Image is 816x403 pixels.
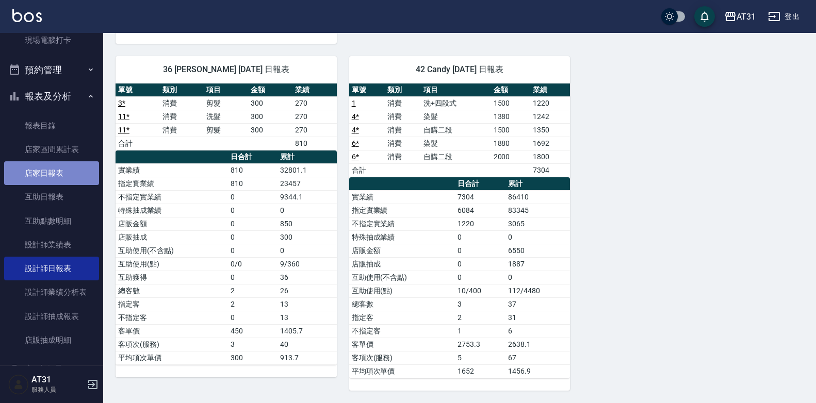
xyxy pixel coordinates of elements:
td: 0 [505,271,570,284]
td: 9344.1 [278,190,336,204]
td: 指定客 [116,297,228,311]
td: 31 [505,311,570,324]
td: 0 [455,271,505,284]
td: 300 [248,96,292,110]
img: Person [8,374,29,395]
td: 112/4480 [505,284,570,297]
td: 互助使用(點) [349,284,455,297]
th: 業績 [530,83,570,97]
td: 0/0 [228,257,278,271]
td: 0 [278,204,336,217]
p: 服務人員 [31,385,84,394]
td: 店販抽成 [116,230,228,244]
button: AT31 [720,6,760,27]
td: 37 [505,297,570,311]
td: 染髮 [421,110,491,123]
button: 客戶管理 [4,356,99,383]
a: 1 [352,99,356,107]
a: 店家區間累計表 [4,138,99,161]
th: 單號 [116,83,160,97]
td: 1380 [491,110,531,123]
td: 1800 [530,150,570,163]
td: 總客數 [349,297,455,311]
td: 86410 [505,190,570,204]
td: 自購二段 [421,150,491,163]
td: 特殊抽成業績 [349,230,455,244]
td: 消費 [160,96,204,110]
td: 實業績 [116,163,228,177]
td: 0 [228,271,278,284]
a: 設計師業績分析表 [4,280,99,304]
td: 1405.7 [278,324,336,338]
td: 6 [505,324,570,338]
button: save [694,6,715,27]
th: 類別 [385,83,421,97]
td: 指定實業績 [116,177,228,190]
td: 1652 [455,364,505,378]
a: 店販抽成明細 [4,328,99,352]
td: 850 [278,217,336,230]
td: 450 [228,324,278,338]
td: 店販抽成 [349,257,455,271]
td: 合計 [349,163,385,177]
th: 日合計 [455,177,505,191]
td: 1220 [455,217,505,230]
td: 1220 [530,96,570,110]
td: 店販金額 [116,217,228,230]
table: a dense table [116,150,337,365]
td: 1887 [505,257,570,271]
td: 0 [228,204,278,217]
a: 互助日報表 [4,185,99,209]
th: 累計 [505,177,570,191]
a: 現場電腦打卡 [4,28,99,52]
th: 日合計 [228,150,278,164]
td: 消費 [385,110,421,123]
td: 3 [228,338,278,351]
td: 特殊抽成業績 [116,204,228,217]
td: 300 [278,230,336,244]
td: 客單價 [349,338,455,351]
button: 登出 [764,7,804,26]
button: 預約管理 [4,57,99,83]
td: 0 [455,257,505,271]
td: 2 [228,297,278,311]
a: 互助點數明細 [4,209,99,233]
td: 810 [228,177,278,190]
div: AT31 [737,10,756,23]
td: 指定客 [349,311,455,324]
td: 9/360 [278,257,336,271]
td: 不指定客 [349,324,455,338]
td: 消費 [385,96,421,110]
button: 報表及分析 [4,83,99,110]
td: 總客數 [116,284,228,297]
td: 1350 [530,123,570,137]
td: 0 [228,244,278,257]
a: 店家日報表 [4,161,99,185]
a: 設計師日報表 [4,257,99,280]
td: 810 [228,163,278,177]
span: 36 [PERSON_NAME] [DATE] 日報表 [128,64,324,75]
td: 2 [228,284,278,297]
td: 消費 [385,123,421,137]
td: 810 [292,137,337,150]
td: 消費 [385,150,421,163]
td: 3065 [505,217,570,230]
td: 270 [292,110,337,123]
td: 7304 [530,163,570,177]
td: 消費 [160,123,204,137]
td: 13 [278,311,336,324]
td: 13 [278,297,336,311]
td: 913.7 [278,351,336,364]
td: 剪髮 [204,96,248,110]
td: 客項次(服務) [349,351,455,364]
td: 6084 [455,204,505,217]
td: 5 [455,351,505,364]
td: 消費 [385,137,421,150]
td: 洗髮 [204,110,248,123]
td: 40 [278,338,336,351]
th: 項目 [204,83,248,97]
td: 32801.1 [278,163,336,177]
td: 不指定客 [116,311,228,324]
td: 互助使用(點) [116,257,228,271]
td: 0 [278,244,336,257]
